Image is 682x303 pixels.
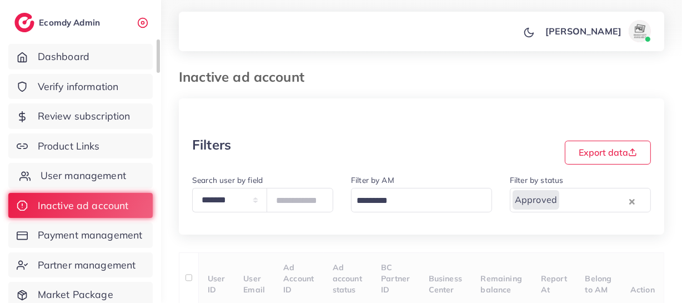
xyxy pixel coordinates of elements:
span: Market Package [38,287,113,302]
a: logoEcomdy Admin [14,13,103,32]
label: Filter by status [510,175,564,186]
h2: Ecomdy Admin [39,17,103,28]
img: avatar [629,20,651,42]
button: Export data [565,141,651,165]
span: Verify information [38,80,119,94]
span: Partner management [38,258,136,272]
a: Product Links [8,133,153,159]
a: User management [8,163,153,188]
h3: Filters [192,137,231,153]
a: Verify information [8,74,153,100]
a: [PERSON_NAME]avatar [539,20,655,42]
span: Dashboard [38,49,89,64]
button: Clear Selected [629,195,635,207]
a: Dashboard [8,44,153,69]
span: Payment management [38,228,143,242]
p: [PERSON_NAME] [545,24,621,38]
label: Filter by AM [351,175,394,186]
input: Search for option [353,192,478,210]
span: Review subscription [38,109,131,123]
span: Approved [513,190,559,210]
a: Partner management [8,252,153,278]
div: Search for option [351,188,492,212]
span: Export data [579,147,637,158]
h3: Inactive ad account [179,69,313,85]
span: Inactive ad account [38,198,129,213]
label: Search user by field [192,175,263,186]
img: logo [14,13,34,32]
a: Review subscription [8,103,153,129]
span: Product Links [38,139,100,153]
input: Search for option [560,192,626,210]
a: Payment management [8,222,153,248]
span: User management [41,168,126,183]
a: Inactive ad account [8,193,153,218]
div: Search for option [510,188,651,212]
